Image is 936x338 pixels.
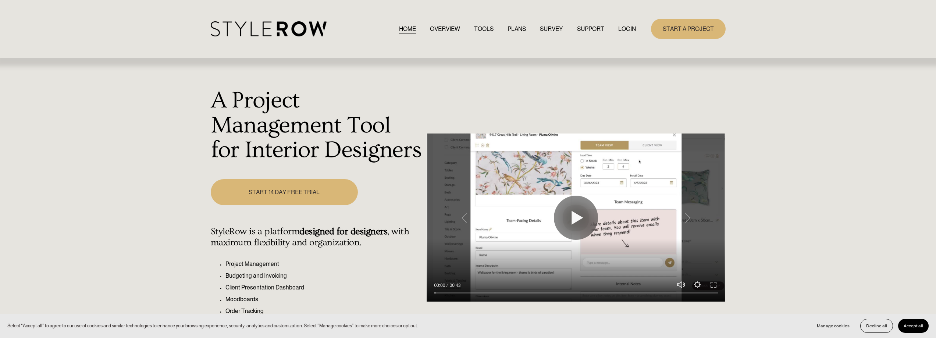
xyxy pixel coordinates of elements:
strong: designed for designers [299,226,387,237]
button: Play [554,196,598,240]
a: OVERVIEW [430,24,460,34]
h1: A Project Management Tool for Interior Designers [211,88,423,163]
a: HOME [399,24,416,34]
button: Manage cookies [811,319,855,333]
p: Moodboards [225,295,423,304]
p: Budgeting and Invoicing [225,271,423,280]
p: Select “Accept all” to agree to our use of cookies and similar technologies to enhance your brows... [7,322,418,329]
button: Accept all [898,319,929,333]
img: StyleRow [211,21,327,36]
span: Accept all [904,323,923,328]
a: START 14 DAY FREE TRIAL [211,179,358,205]
span: SUPPORT [577,25,604,33]
a: TOOLS [474,24,494,34]
p: Client Presentation Dashboard [225,283,423,292]
button: Decline all [860,319,893,333]
a: LOGIN [618,24,636,34]
a: START A PROJECT [651,19,726,39]
span: Manage cookies [817,323,850,328]
input: Seek [434,290,718,295]
p: Order Tracking [225,307,423,316]
div: Current time [434,282,447,289]
a: SURVEY [540,24,563,34]
a: PLANS [508,24,526,34]
a: folder dropdown [577,24,604,34]
p: Project Management [225,260,423,268]
h4: StyleRow is a platform , with maximum flexibility and organization. [211,226,423,248]
div: Duration [447,282,462,289]
span: Decline all [866,323,887,328]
